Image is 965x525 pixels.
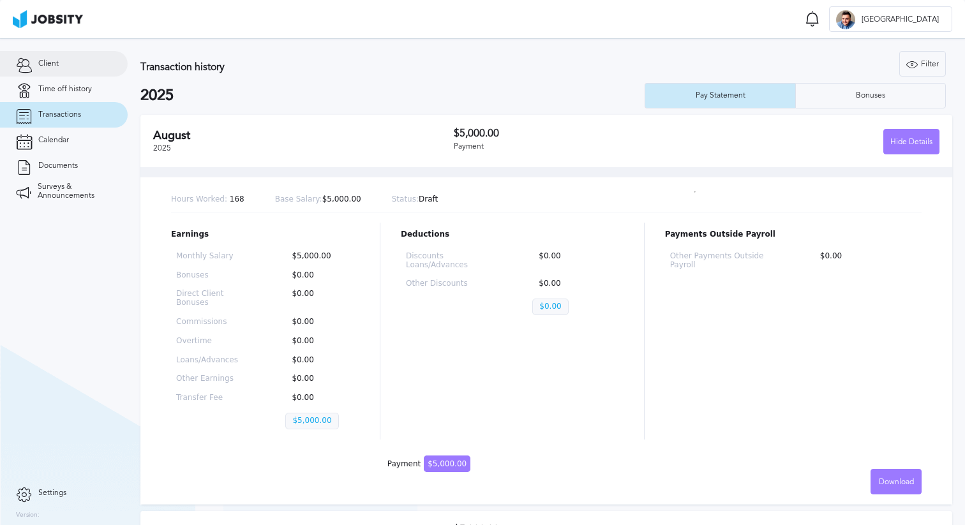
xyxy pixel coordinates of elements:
[532,252,618,270] p: $0.00
[285,290,354,307] p: $0.00
[285,318,354,327] p: $0.00
[176,394,244,403] p: Transfer Fee
[176,290,244,307] p: Direct Client Bonuses
[795,83,946,108] button: Bonuses
[406,252,491,270] p: Discounts Loans/Advances
[275,195,322,203] span: Base Salary:
[900,52,945,77] div: Filter
[171,195,244,204] p: 168
[38,136,69,145] span: Calendar
[285,252,354,261] p: $5,000.00
[153,129,454,142] h2: August
[879,478,914,487] span: Download
[140,61,581,73] h3: Transaction history
[689,91,752,100] div: Pay Statement
[16,512,40,519] label: Version:
[401,230,624,239] p: Deductions
[406,279,491,288] p: Other Discounts
[855,15,945,24] span: [GEOGRAPHIC_DATA]
[176,252,244,261] p: Monthly Salary
[392,195,438,204] p: Draft
[532,279,618,288] p: $0.00
[285,271,354,280] p: $0.00
[392,195,419,203] span: Status:
[176,337,244,346] p: Overtime
[176,374,244,383] p: Other Earnings
[849,91,892,100] div: Bonuses
[171,230,359,239] p: Earnings
[883,129,939,154] button: Hide Details
[285,394,354,403] p: $0.00
[285,374,354,383] p: $0.00
[424,455,470,472] span: $5,000.00
[275,195,361,204] p: $5,000.00
[836,10,855,29] div: W
[387,460,470,469] div: Payment
[532,299,568,315] p: $0.00
[38,59,59,68] span: Client
[38,85,92,94] span: Time off history
[285,337,354,346] p: $0.00
[814,252,916,270] p: $0.00
[13,10,83,28] img: ab4bad089aa723f57921c736e9817d99.png
[670,252,773,270] p: Other Payments Outside Payroll
[871,469,922,494] button: Download
[285,413,338,429] p: $5,000.00
[176,318,244,327] p: Commissions
[665,230,922,239] p: Payments Outside Payroll
[899,51,946,77] button: Filter
[38,182,112,200] span: Surveys & Announcements
[38,161,78,170] span: Documents
[285,356,354,365] p: $0.00
[884,129,939,155] div: Hide Details
[454,128,697,139] h3: $5,000.00
[140,87,645,105] h2: 2025
[153,144,171,152] span: 2025
[645,83,795,108] button: Pay Statement
[454,142,697,151] div: Payment
[171,195,227,203] span: Hours Worked:
[829,6,952,32] button: W[GEOGRAPHIC_DATA]
[176,356,244,365] p: Loans/Advances
[38,489,66,498] span: Settings
[176,271,244,280] p: Bonuses
[38,110,81,119] span: Transactions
